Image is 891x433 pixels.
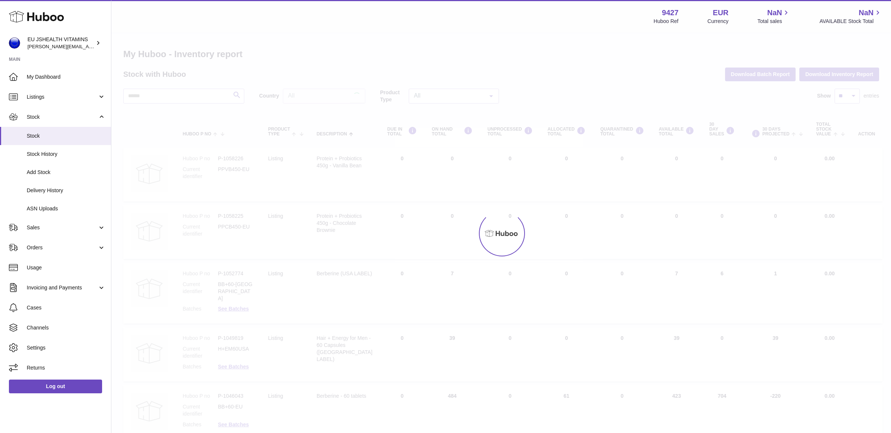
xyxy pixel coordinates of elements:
[27,244,98,251] span: Orders
[27,151,105,158] span: Stock History
[27,304,105,311] span: Cases
[27,73,105,81] span: My Dashboard
[819,8,882,25] a: NaN AVAILABLE Stock Total
[27,205,105,212] span: ASN Uploads
[757,18,790,25] span: Total sales
[27,94,98,101] span: Listings
[27,36,94,50] div: EU JSHEALTH VITAMINS
[27,43,149,49] span: [PERSON_NAME][EMAIL_ADDRESS][DOMAIN_NAME]
[27,264,105,271] span: Usage
[654,18,679,25] div: Huboo Ref
[662,8,679,18] strong: 9427
[708,18,729,25] div: Currency
[27,344,105,351] span: Settings
[27,324,105,331] span: Channels
[27,132,105,140] span: Stock
[27,187,105,194] span: Delivery History
[767,8,782,18] span: NaN
[9,380,102,393] a: Log out
[9,37,20,49] img: laura@jessicasepel.com
[27,224,98,231] span: Sales
[27,169,105,176] span: Add Stock
[27,364,105,371] span: Returns
[27,284,98,291] span: Invoicing and Payments
[819,18,882,25] span: AVAILABLE Stock Total
[757,8,790,25] a: NaN Total sales
[713,8,728,18] strong: EUR
[27,114,98,121] span: Stock
[859,8,874,18] span: NaN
